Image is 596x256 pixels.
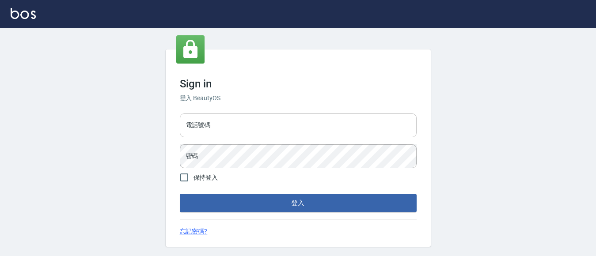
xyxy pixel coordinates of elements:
[180,194,417,212] button: 登入
[180,94,417,103] h6: 登入 BeautyOS
[180,227,208,236] a: 忘記密碼?
[194,173,218,182] span: 保持登入
[180,78,417,90] h3: Sign in
[11,8,36,19] img: Logo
